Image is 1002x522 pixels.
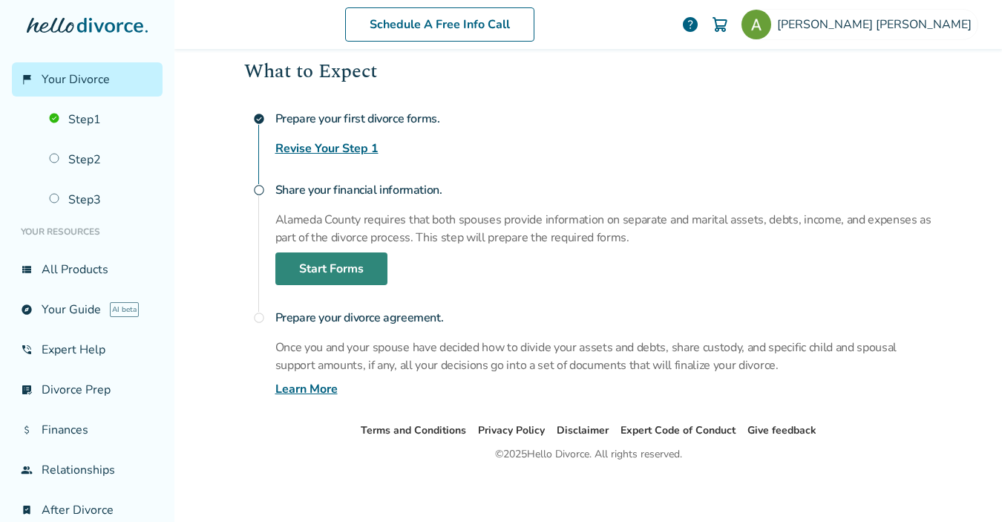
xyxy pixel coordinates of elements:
[12,62,163,97] a: flag_2Your Divorce
[12,413,163,447] a: attach_moneyFinances
[12,373,163,407] a: list_alt_checkDivorce Prep
[275,339,933,374] p: Once you and your spouse have decided how to divide your assets and debts, share custody, and spe...
[275,380,338,398] a: Learn More
[21,74,33,85] span: flag_2
[681,16,699,33] a: help
[42,71,110,88] span: Your Divorce
[275,252,387,285] a: Start Forms
[275,104,933,134] h4: Prepare your first divorce forms.
[253,113,265,125] span: check_circle
[557,422,609,440] li: Disclaimer
[21,464,33,476] span: group
[741,10,771,39] img: Allison Bruley
[21,304,33,316] span: explore
[620,423,736,437] a: Expert Code of Conduct
[40,183,163,217] a: Step3
[253,184,265,196] span: radio_button_unchecked
[275,211,933,247] p: Alameda County requires that both spouses provide information on separate and marital assets, deb...
[40,143,163,177] a: Step2
[495,446,682,463] div: © 2025 Hello Divorce. All rights reserved.
[345,7,534,42] a: Schedule A Free Info Call
[711,16,729,33] img: Cart
[12,217,163,247] li: Your Resources
[12,252,163,287] a: view_listAll Products
[747,422,816,440] li: Give feedback
[275,140,379,157] a: Revise Your Step 1
[21,424,33,436] span: attach_money
[12,293,163,327] a: exploreYour GuideAI beta
[928,451,1002,522] iframe: Chat Widget
[12,453,163,487] a: groupRelationships
[244,56,933,86] h2: What to Expect
[275,303,933,333] h4: Prepare your divorce agreement.
[12,333,163,367] a: phone_in_talkExpert Help
[110,302,139,317] span: AI beta
[478,423,545,437] a: Privacy Policy
[40,102,163,137] a: Step1
[21,344,33,356] span: phone_in_talk
[21,504,33,516] span: bookmark_check
[21,264,33,275] span: view_list
[777,16,978,33] span: [PERSON_NAME] [PERSON_NAME]
[275,175,933,205] h4: Share your financial information.
[253,312,265,324] span: radio_button_unchecked
[361,423,466,437] a: Terms and Conditions
[21,384,33,396] span: list_alt_check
